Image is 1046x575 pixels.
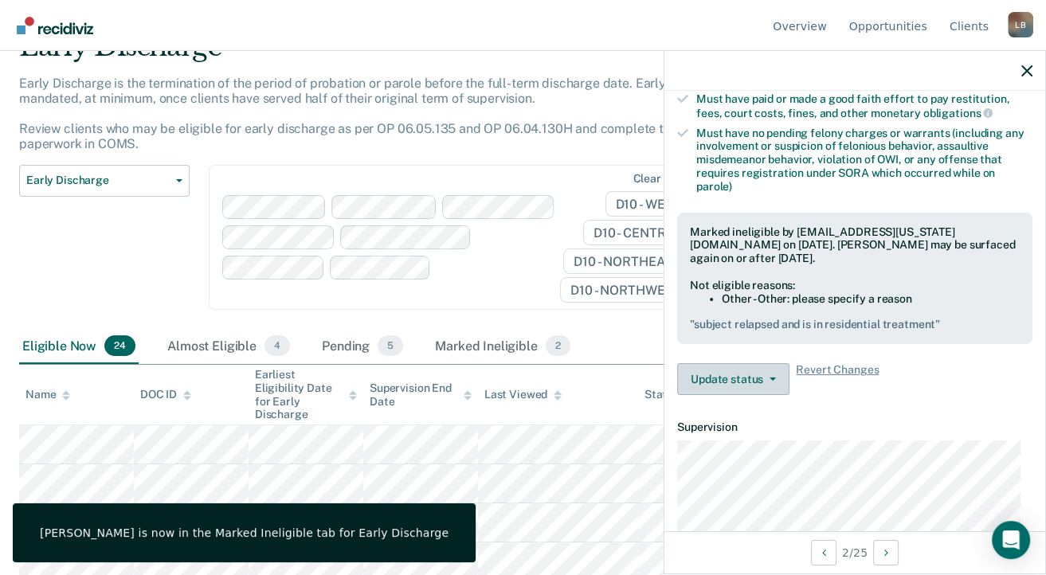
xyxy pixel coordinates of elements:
div: Supervision End Date [370,381,472,409]
span: 4 [264,335,290,356]
button: Profile dropdown button [1008,12,1033,37]
div: Last Viewed [484,388,562,401]
div: Eligible Now [19,329,139,364]
div: Clear agents [633,172,700,186]
span: Early Discharge [26,174,170,187]
span: D10 - NORTHWEST [560,277,703,303]
span: 2 [546,335,570,356]
div: Pending [319,329,406,364]
p: Early Discharge is the termination of the period of probation or parole before the full-term disc... [19,76,795,152]
pre: " subject relapsed and is in residential treatment " [690,318,1020,331]
span: obligations [923,107,993,119]
div: Not eligible reasons: [690,279,1020,292]
div: Status [644,388,679,401]
li: Other - Other: please specify a reason [722,292,1020,306]
div: L B [1008,12,1033,37]
div: Marked Ineligible [432,329,574,364]
div: [PERSON_NAME] is now in the Marked Ineligible tab for Early Discharge [40,526,449,540]
div: 2 / 25 [664,531,1045,573]
div: Marked ineligible by [EMAIL_ADDRESS][US_STATE][DOMAIN_NAME] on [DATE]. [PERSON_NAME] may be surfa... [690,225,1020,265]
button: Previous Opportunity [811,540,836,565]
div: Must have no pending felony charges or warrants (including any involvement or suspicion of feloni... [696,127,1032,194]
div: Almost Eligible [164,329,293,364]
dt: Supervision [677,420,1032,434]
div: Must have paid or made a good faith effort to pay restitution, fees, court costs, fines, and othe... [696,92,1032,119]
div: Name [25,388,70,401]
button: Next Opportunity [873,540,899,565]
span: 5 [378,335,403,356]
div: Early Discharge [19,30,804,76]
div: Earliest Eligibility Date for Early Discharge [255,368,357,421]
span: Revert Changes [796,363,879,395]
button: Update status [677,363,789,395]
span: 24 [104,335,135,356]
span: D10 - NORTHEAST [563,248,703,274]
span: parole) [696,180,732,193]
img: Recidiviz [17,17,93,34]
div: DOC ID [140,388,191,401]
span: D10 - WEST [605,191,704,217]
div: Open Intercom Messenger [992,521,1030,559]
span: D10 - CENTRAL [583,220,704,245]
